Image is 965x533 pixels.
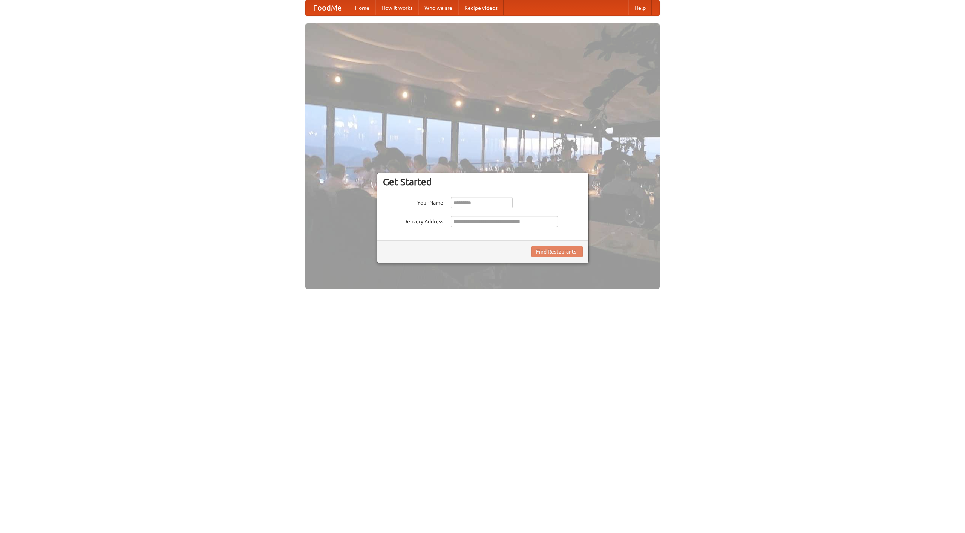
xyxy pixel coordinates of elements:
a: Who we are [418,0,458,15]
label: Delivery Address [383,216,443,225]
button: Find Restaurants! [531,246,583,257]
a: Recipe videos [458,0,504,15]
a: FoodMe [306,0,349,15]
label: Your Name [383,197,443,206]
h3: Get Started [383,176,583,188]
a: Help [628,0,652,15]
a: Home [349,0,375,15]
a: How it works [375,0,418,15]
